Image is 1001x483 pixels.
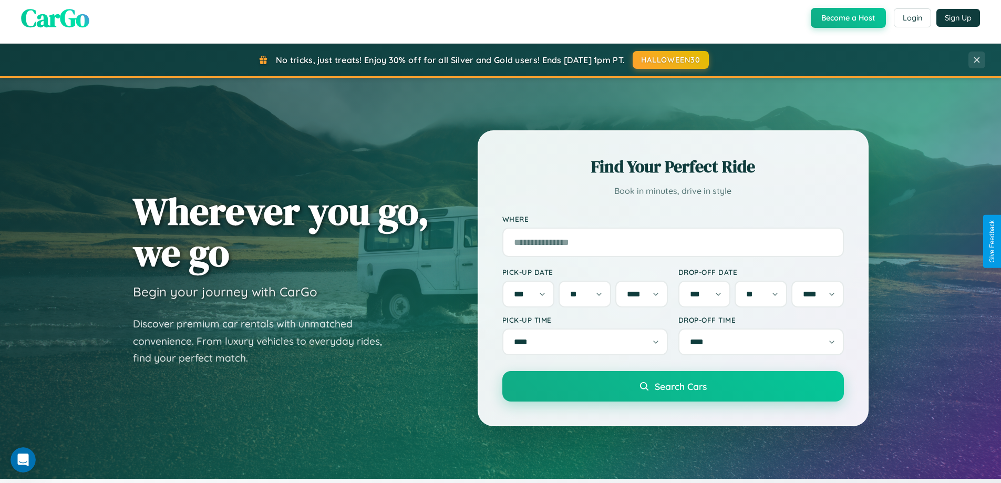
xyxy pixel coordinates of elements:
p: Discover premium car rentals with unmatched convenience. From luxury vehicles to everyday rides, ... [133,315,396,367]
span: Search Cars [655,381,707,392]
label: Pick-up Time [502,315,668,324]
button: Become a Host [811,8,886,28]
button: Sign Up [936,9,980,27]
button: Login [894,8,931,27]
p: Book in minutes, drive in style [502,183,844,199]
button: HALLOWEEN30 [633,51,709,69]
h3: Begin your journey with CarGo [133,284,317,300]
span: No tricks, just treats! Enjoy 30% off for all Silver and Gold users! Ends [DATE] 1pm PT. [276,55,625,65]
span: CarGo [21,1,89,35]
label: Where [502,214,844,223]
iframe: Intercom live chat [11,447,36,472]
button: Search Cars [502,371,844,402]
h1: Wherever you go, we go [133,190,429,273]
label: Drop-off Time [678,315,844,324]
h2: Find Your Perfect Ride [502,155,844,178]
div: Give Feedback [988,220,996,263]
label: Drop-off Date [678,268,844,276]
label: Pick-up Date [502,268,668,276]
